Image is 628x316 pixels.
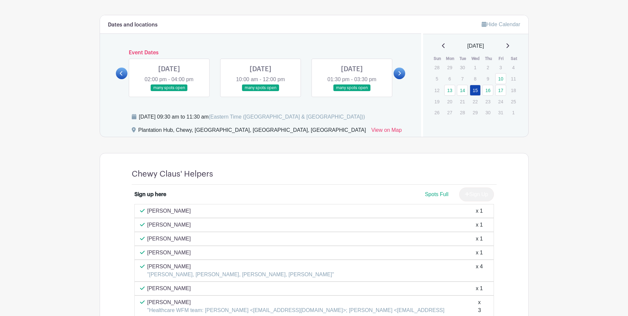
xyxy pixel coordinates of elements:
[147,263,334,271] p: [PERSON_NAME]
[482,22,520,27] a: Hide Calendar
[444,96,455,107] p: 20
[457,74,468,84] p: 7
[495,85,506,96] a: 17
[476,221,483,229] div: x 1
[444,62,455,73] p: 29
[508,107,519,118] p: 1
[467,42,484,50] span: [DATE]
[139,113,365,121] div: [DATE] 09:30 am to 11:30 am
[470,107,481,118] p: 29
[470,96,481,107] p: 22
[138,126,366,137] div: Plantation Hub, Chewy, [GEOGRAPHIC_DATA], [GEOGRAPHIC_DATA], [GEOGRAPHIC_DATA]
[482,74,493,84] p: 9
[444,85,455,96] a: 13
[476,263,483,279] div: x 4
[482,107,493,118] p: 30
[431,62,442,73] p: 28
[508,74,519,84] p: 11
[457,107,468,118] p: 28
[470,74,481,84] p: 8
[476,285,483,292] div: x 1
[507,55,520,62] th: Sat
[482,55,495,62] th: Thu
[469,55,482,62] th: Wed
[147,207,191,215] p: [PERSON_NAME]
[470,85,481,96] a: 15
[495,73,506,84] a: 10
[132,169,213,179] h4: Chewy Claus' Helpers
[508,85,519,95] p: 18
[444,74,455,84] p: 6
[482,96,493,107] p: 23
[147,285,191,292] p: [PERSON_NAME]
[495,62,506,73] p: 3
[457,62,468,73] p: 30
[457,55,469,62] th: Tue
[431,55,444,62] th: Sun
[431,74,442,84] p: 5
[134,190,166,198] div: Sign up here
[147,221,191,229] p: [PERSON_NAME]
[482,62,493,73] p: 2
[147,235,191,243] p: [PERSON_NAME]
[371,126,402,137] a: View on Map
[147,298,478,306] p: [PERSON_NAME]
[457,96,468,107] p: 21
[127,50,394,56] h6: Event Dates
[495,96,506,107] p: 24
[495,55,508,62] th: Fri
[147,249,191,257] p: [PERSON_NAME]
[482,85,493,96] a: 16
[476,249,483,257] div: x 1
[476,235,483,243] div: x 1
[444,55,457,62] th: Mon
[470,62,481,73] p: 1
[508,62,519,73] p: 4
[147,271,334,279] p: "[PERSON_NAME], [PERSON_NAME], [PERSON_NAME], [PERSON_NAME]"
[431,107,442,118] p: 26
[444,107,455,118] p: 27
[209,114,365,120] span: (Eastern Time ([GEOGRAPHIC_DATA] & [GEOGRAPHIC_DATA]))
[431,96,442,107] p: 19
[476,207,483,215] div: x 1
[108,22,158,28] h6: Dates and locations
[508,96,519,107] p: 25
[495,107,506,118] p: 31
[425,191,448,197] span: Spots Full
[457,85,468,96] a: 14
[431,85,442,95] p: 12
